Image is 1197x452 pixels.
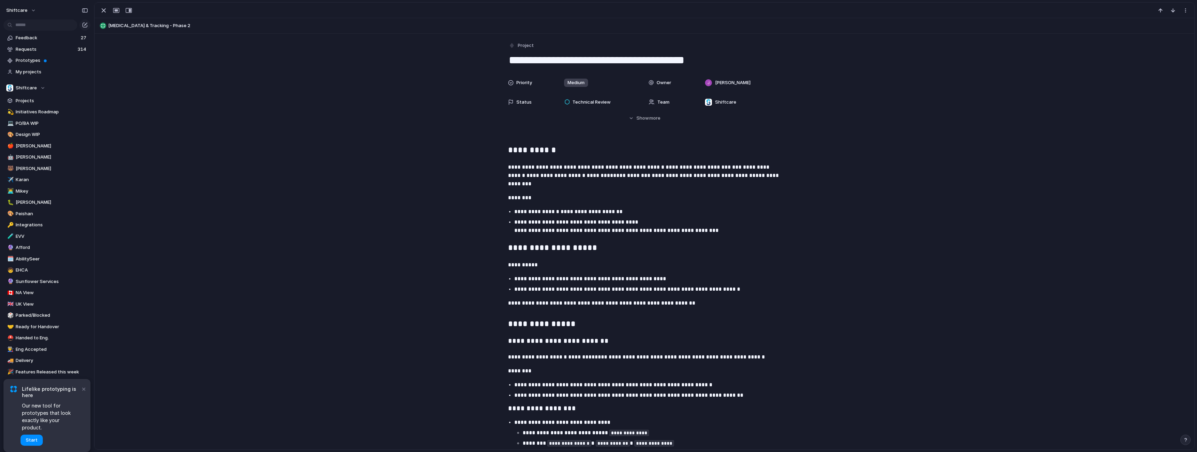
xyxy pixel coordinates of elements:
span: Ready for Handover [16,323,88,330]
button: 🎨 [6,210,13,217]
div: 🎨 [7,131,12,139]
span: [PERSON_NAME] [16,143,88,150]
span: [MEDICAL_DATA] & Tracking - Phase 2 [108,22,1191,29]
button: 🤖 [6,154,13,161]
a: 🎨Design WIP [3,129,90,140]
button: 🇨🇦 [6,289,13,296]
button: 🎲 [6,312,13,319]
span: Sunflower Services [16,278,88,285]
span: Team [657,99,669,106]
button: Showmore [508,112,781,124]
a: 🚚Delivery [3,355,90,366]
a: 🔮Sunflower Services [3,276,90,287]
div: 🐻 [7,164,12,172]
a: 🎨Peishan [3,209,90,219]
span: Afford [16,244,88,251]
span: Features Released this week [16,369,88,376]
div: 🇬🇧UK View [3,299,90,309]
button: 🍎 [6,143,13,150]
span: AbilitySeer [16,256,88,263]
a: Feedback27 [3,33,90,43]
span: EVV [16,233,88,240]
div: ⛑️ [7,334,12,342]
button: 🇬🇧 [6,301,13,308]
button: [MEDICAL_DATA] & Tracking - Phase 2 [98,20,1191,31]
span: Design WIP [16,131,88,138]
span: Show [636,115,649,122]
div: 🗓️AbilitySeer [3,254,90,264]
div: 🚚 [7,357,12,365]
span: EHCA [16,267,88,274]
a: 🔮Afford [3,242,90,253]
span: Technical Review [572,99,611,106]
span: Parked/Blocked [16,312,88,319]
div: 🐛 [7,199,12,207]
span: Feedback [16,34,79,41]
div: 🧒EHCA [3,265,90,275]
a: 🤝Ready for Handover [3,322,90,332]
a: ✈️Karan [3,175,90,185]
span: Mikey [16,188,88,195]
div: 🎲 [7,312,12,320]
button: ⛑️ [6,334,13,341]
div: 🇬🇧 [7,300,12,308]
div: 🤝 [7,323,12,331]
button: 🤝 [6,323,13,330]
div: 🤖 [7,153,12,161]
div: 🗓️ [7,255,12,263]
span: Shiftcare [715,99,736,106]
span: Initiatives Roadmap [16,108,88,115]
span: Owner [657,79,671,86]
a: Requests314 [3,44,90,55]
a: 👨‍🏭Eng Accepted [3,344,90,355]
span: UK View [16,301,88,308]
span: Project [518,42,534,49]
button: 🔮 [6,244,13,251]
span: [PERSON_NAME] [16,154,88,161]
button: 🎉 [6,369,13,376]
span: Integrations [16,221,88,228]
a: 🧪EVV [3,231,90,242]
span: 314 [78,46,88,53]
div: 🍎 [7,142,12,150]
button: 🔮 [6,278,13,285]
span: Handed to Eng. [16,334,88,341]
button: Dismiss [79,385,88,393]
button: 💻 [6,120,13,127]
a: 🔑Integrations [3,220,90,230]
div: 🎉 [7,368,12,376]
div: 💻 [7,119,12,127]
span: Requests [16,46,76,53]
a: 🇨🇦NA View [3,288,90,298]
div: 👨‍🏭 [7,345,12,353]
span: Eng Accepted [16,346,88,353]
button: 🐻 [6,165,13,172]
span: shiftcare [6,7,27,14]
a: 🐛[PERSON_NAME] [3,197,90,208]
a: 🎉Features Live [3,378,90,388]
a: 💫Initiatives Roadmap [3,107,90,117]
div: 🇨🇦 [7,289,12,297]
span: Karan [16,176,88,183]
a: 👨‍💻Mikey [3,186,90,196]
button: 💫 [6,108,13,115]
span: Shiftcare [16,84,37,91]
span: [PERSON_NAME] [16,165,88,172]
a: 🎉Features Released this week [3,367,90,377]
span: Medium [568,79,585,86]
a: 💻PO/BA WIP [3,118,90,129]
